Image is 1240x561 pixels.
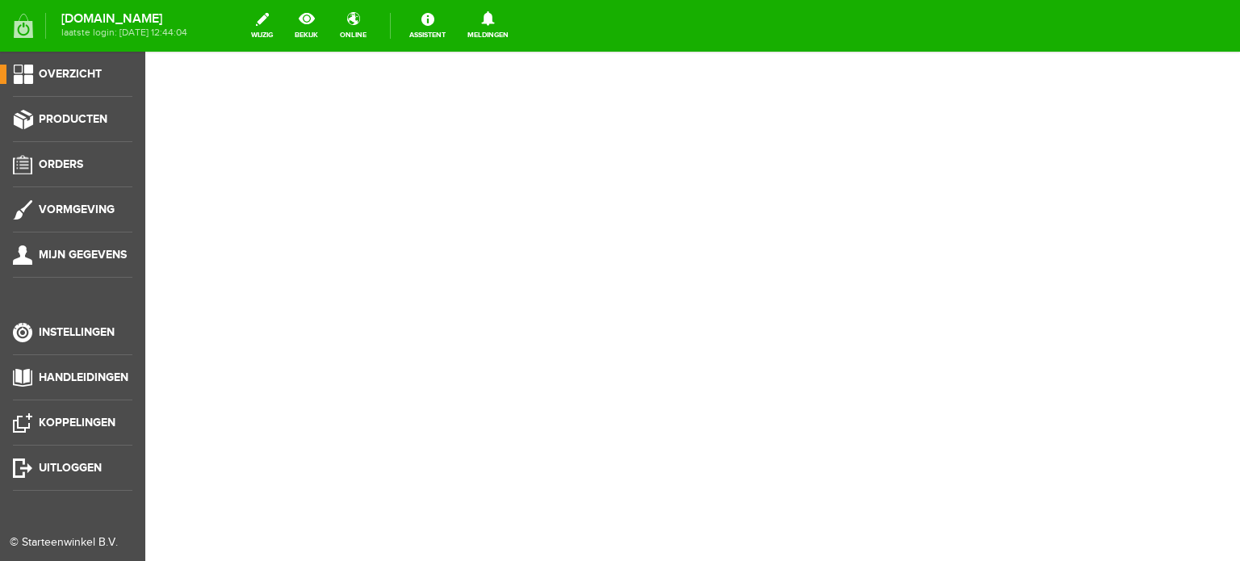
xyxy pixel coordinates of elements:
[10,534,123,551] div: © Starteenwinkel B.V.
[400,8,455,44] a: Assistent
[39,157,83,171] span: Orders
[39,461,102,475] span: Uitloggen
[330,8,376,44] a: online
[39,67,102,81] span: Overzicht
[39,416,115,429] span: Koppelingen
[458,8,518,44] a: Meldingen
[39,325,115,339] span: Instellingen
[39,203,115,216] span: Vormgeving
[39,248,127,262] span: Mijn gegevens
[61,15,187,23] strong: [DOMAIN_NAME]
[61,28,187,37] span: laatste login: [DATE] 12:44:04
[39,112,107,126] span: Producten
[241,8,283,44] a: wijzig
[285,8,328,44] a: bekijk
[39,371,128,384] span: Handleidingen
